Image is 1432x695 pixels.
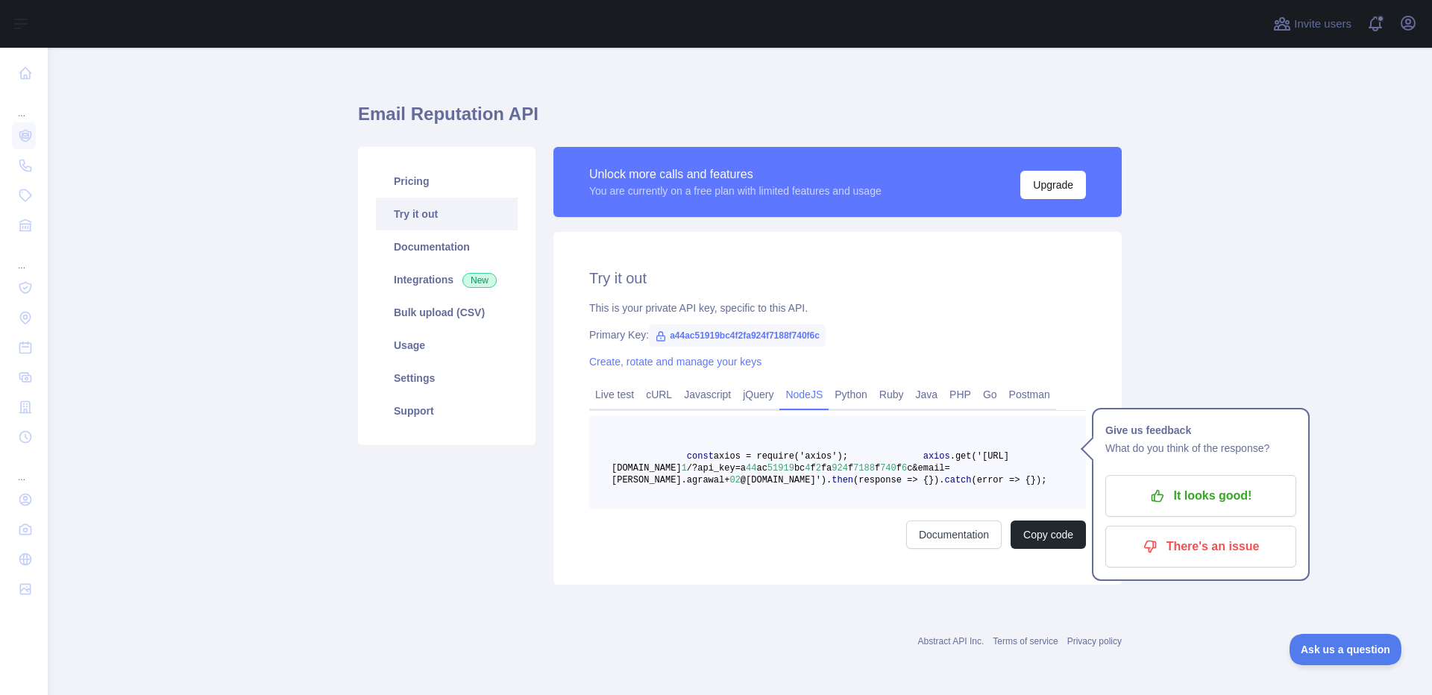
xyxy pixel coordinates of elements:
span: 4 [805,463,810,474]
span: catch [945,475,972,485]
a: Support [376,394,518,427]
a: Integrations New [376,263,518,296]
span: a44ac51919bc4f2fa924f7188f740f6c [649,324,826,347]
a: Create, rotate and manage your keys [589,356,761,368]
a: NodeJS [779,383,829,406]
span: 02 [729,475,740,485]
a: Javascript [678,383,737,406]
div: ... [12,453,36,483]
span: ac [756,463,767,474]
a: Python [829,383,873,406]
a: PHP [943,383,977,406]
a: Abstract API Inc. [918,636,984,647]
a: Bulk upload (CSV) [376,296,518,329]
a: Postman [1003,383,1056,406]
span: New [462,273,497,288]
span: 7188 [853,463,875,474]
span: 924 [832,463,848,474]
span: f [896,463,902,474]
span: 1 [682,463,687,474]
h1: Give us feedback [1105,421,1296,439]
iframe: Toggle Customer Support [1290,634,1402,665]
a: Documentation [376,230,518,263]
span: 740 [880,463,896,474]
a: cURL [640,383,678,406]
a: jQuery [737,383,779,406]
button: It looks good! [1105,475,1296,517]
span: axios [923,451,950,462]
a: Ruby [873,383,910,406]
div: ... [12,242,36,271]
div: You are currently on a free plan with limited features and usage [589,183,882,198]
p: There's an issue [1117,534,1285,559]
span: }); [1031,475,1047,485]
span: (response => { [853,475,929,485]
span: Invite users [1294,16,1351,33]
span: (error => { [972,475,1031,485]
span: 51919 [767,463,794,474]
a: Usage [376,329,518,362]
div: ... [12,89,36,119]
span: axios = require('axios'); [714,451,848,462]
span: f [875,463,880,474]
a: Privacy policy [1067,636,1122,647]
p: It looks good! [1117,483,1285,509]
h2: Try it out [589,268,1086,289]
a: Live test [589,383,640,406]
span: . [939,475,944,485]
a: Terms of service [993,636,1058,647]
span: then [832,475,853,485]
span: . [826,475,832,485]
span: /?api_key=a [687,463,746,474]
span: const [687,451,714,462]
span: 2 [816,463,821,474]
a: Pricing [376,165,518,198]
span: f [848,463,853,474]
div: Primary Key: [589,327,1086,342]
a: Try it out [376,198,518,230]
button: Copy code [1011,521,1086,549]
span: fa [821,463,832,474]
button: There's an issue [1105,526,1296,567]
p: What do you think of the response? [1105,439,1296,457]
span: bc [794,463,805,474]
div: Unlock more calls and features [589,166,882,183]
button: Invite users [1270,12,1354,36]
span: 44 [746,463,756,474]
h1: Email Reputation API [358,102,1122,138]
a: Go [977,383,1003,406]
button: Upgrade [1020,171,1086,199]
div: This is your private API key, specific to this API. [589,301,1086,315]
a: Settings [376,362,518,394]
a: Documentation [906,521,1002,549]
span: @[DOMAIN_NAME]') [741,475,826,485]
a: Java [910,383,944,406]
span: }) [929,475,939,485]
span: f [810,463,815,474]
span: 6 [902,463,907,474]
